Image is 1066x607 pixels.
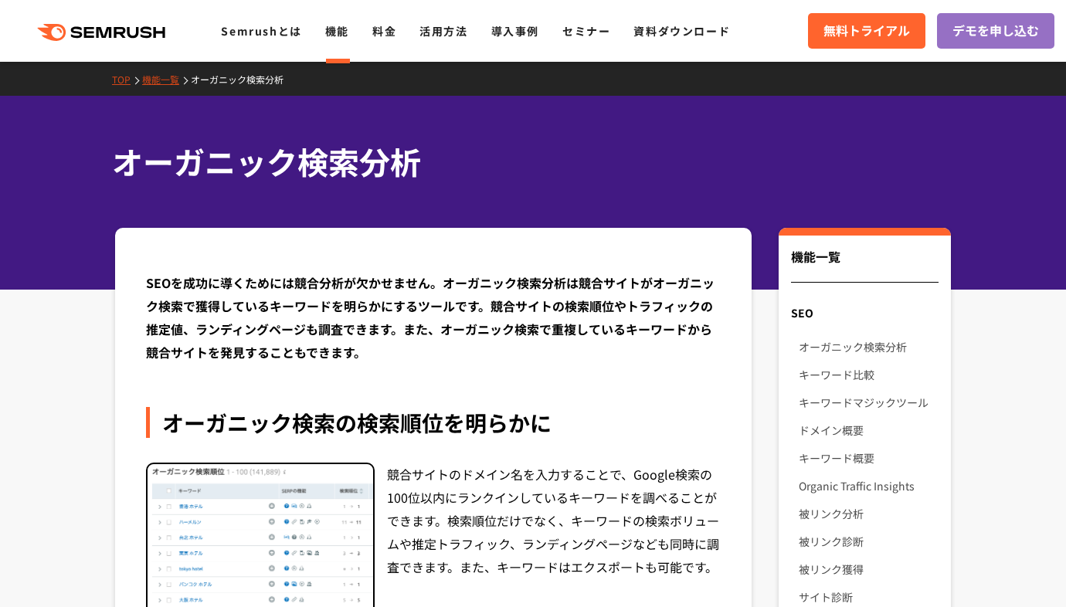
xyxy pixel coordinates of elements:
a: 被リンク獲得 [799,555,939,583]
span: デモを申し込む [952,21,1039,41]
a: 導入事例 [491,23,539,39]
a: デモを申し込む [937,13,1054,49]
a: Semrushとは [221,23,301,39]
a: 無料トライアル [808,13,925,49]
div: 機能一覧 [791,247,939,283]
a: 資料ダウンロード [633,23,730,39]
a: キーワードマジックツール [799,388,939,416]
a: セミナー [562,23,610,39]
a: TOP [112,73,142,86]
a: ドメイン概要 [799,416,939,444]
a: キーワード比較 [799,361,939,388]
a: オーガニック検索分析 [799,333,939,361]
div: SEOを成功に導くためには競合分析が欠かせません。オーガニック検索分析は競合サイトがオーガニック検索で獲得しているキーワードを明らかにするツールです。競合サイトの検索順位やトラフィックの推定値、... [146,271,721,364]
a: 機能 [325,23,349,39]
a: オーガニック検索分析 [191,73,295,86]
a: キーワード概要 [799,444,939,472]
h1: オーガニック検索分析 [112,139,939,185]
a: 活用方法 [419,23,467,39]
a: 被リンク分析 [799,500,939,527]
div: オーガニック検索の検索順位を明らかに [146,407,721,438]
a: 料金 [372,23,396,39]
a: 機能一覧 [142,73,191,86]
a: Organic Traffic Insights [799,472,939,500]
a: 被リンク診断 [799,527,939,555]
div: SEO [779,299,951,327]
span: 無料トライアル [823,21,910,41]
